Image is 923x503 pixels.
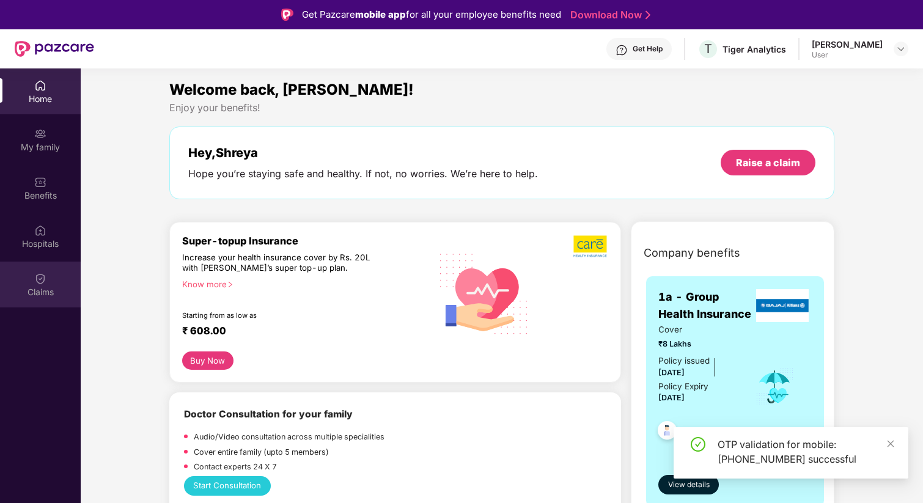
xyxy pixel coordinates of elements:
[34,224,46,237] img: svg+xml;base64,PHN2ZyBpZD0iSG9zcGl0YWxzIiB4bWxucz0iaHR0cDovL3d3dy53My5vcmcvMjAwMC9zdmciIHdpZHRoPS...
[658,393,685,402] span: [DATE]
[645,9,650,21] img: Stroke
[302,7,561,22] div: Get Pazcare for all your employee benefits need
[718,437,894,466] div: OTP validation for mobile: [PHONE_NUMBER] successful
[812,50,883,60] div: User
[184,476,271,496] button: Start Consultation
[616,44,628,56] img: svg+xml;base64,PHN2ZyBpZD0iSGVscC0zMngzMiIgeG1sbnM9Imh0dHA6Ly93d3cudzMub3JnLzIwMDAvc3ZnIiB3aWR0aD...
[756,289,809,322] img: insurerLogo
[182,325,419,339] div: ₹ 608.00
[691,437,705,452] span: check-circle
[184,408,353,420] b: Doctor Consultation for your family
[812,39,883,50] div: [PERSON_NAME]
[188,167,538,180] div: Hope you’re staying safe and healthy. If not, no worries. We’re here to help.
[281,9,293,21] img: Logo
[431,239,537,347] img: svg+xml;base64,PHN2ZyB4bWxucz0iaHR0cDovL3d3dy53My5vcmcvMjAwMC9zdmciIHhtbG5zOnhsaW5rPSJodHRwOi8vd3...
[34,128,46,140] img: svg+xml;base64,PHN2ZyB3aWR0aD0iMjAiIGhlaWdodD0iMjAiIHZpZXdCb3g9IjAgMCAyMCAyMCIgZmlsbD0ibm9uZSIgeG...
[182,252,378,274] div: Increase your health insurance cover by Rs. 20L with [PERSON_NAME]’s super top-up plan.
[658,368,685,377] span: [DATE]
[658,323,738,336] span: Cover
[723,43,786,55] div: Tiger Analytics
[652,417,682,447] img: svg+xml;base64,PHN2ZyB4bWxucz0iaHR0cDovL3d3dy53My5vcmcvMjAwMC9zdmciIHdpZHRoPSI0OC45NDMiIGhlaWdodD...
[34,176,46,188] img: svg+xml;base64,PHN2ZyBpZD0iQmVuZWZpdHMiIHhtbG5zPSJodHRwOi8vd3d3LnczLm9yZy8yMDAwL3N2ZyIgd2lkdGg9Ij...
[34,273,46,285] img: svg+xml;base64,PHN2ZyBpZD0iQ2xhaW0iIHhtbG5zPSJodHRwOi8vd3d3LnczLm9yZy8yMDAwL3N2ZyIgd2lkdGg9IjIwIi...
[658,475,719,494] button: View details
[15,41,94,57] img: New Pazcare Logo
[182,235,431,247] div: Super-topup Insurance
[182,351,234,370] button: Buy Now
[668,479,710,491] span: View details
[658,354,710,367] div: Policy issued
[896,44,906,54] img: svg+xml;base64,PHN2ZyBpZD0iRHJvcGRvd24tMzJ4MzIiIHhtbG5zPSJodHRwOi8vd3d3LnczLm9yZy8yMDAwL3N2ZyIgd2...
[736,156,800,169] div: Raise a claim
[573,235,608,258] img: b5dec4f62d2307b9de63beb79f102df3.png
[704,42,712,56] span: T
[169,101,834,114] div: Enjoy your benefits!
[194,461,277,473] p: Contact experts 24 X 7
[633,44,663,54] div: Get Help
[658,380,708,393] div: Policy Expiry
[886,439,895,448] span: close
[182,279,424,288] div: Know more
[570,9,647,21] a: Download Now
[34,79,46,92] img: svg+xml;base64,PHN2ZyBpZD0iSG9tZSIgeG1sbnM9Imh0dHA6Ly93d3cudzMub3JnLzIwMDAvc3ZnIiB3aWR0aD0iMjAiIG...
[227,281,234,288] span: right
[644,244,740,262] span: Company benefits
[194,446,329,458] p: Cover entire family (upto 5 members)
[658,288,753,323] span: 1a - Group Health Insurance
[194,431,384,443] p: Audio/Video consultation across multiple specialities
[658,338,738,350] span: ₹8 Lakhs
[188,145,538,160] div: Hey, Shreya
[355,9,406,20] strong: mobile app
[169,81,414,98] span: Welcome back, [PERSON_NAME]!
[755,367,795,407] img: icon
[182,311,379,320] div: Starting from as low as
